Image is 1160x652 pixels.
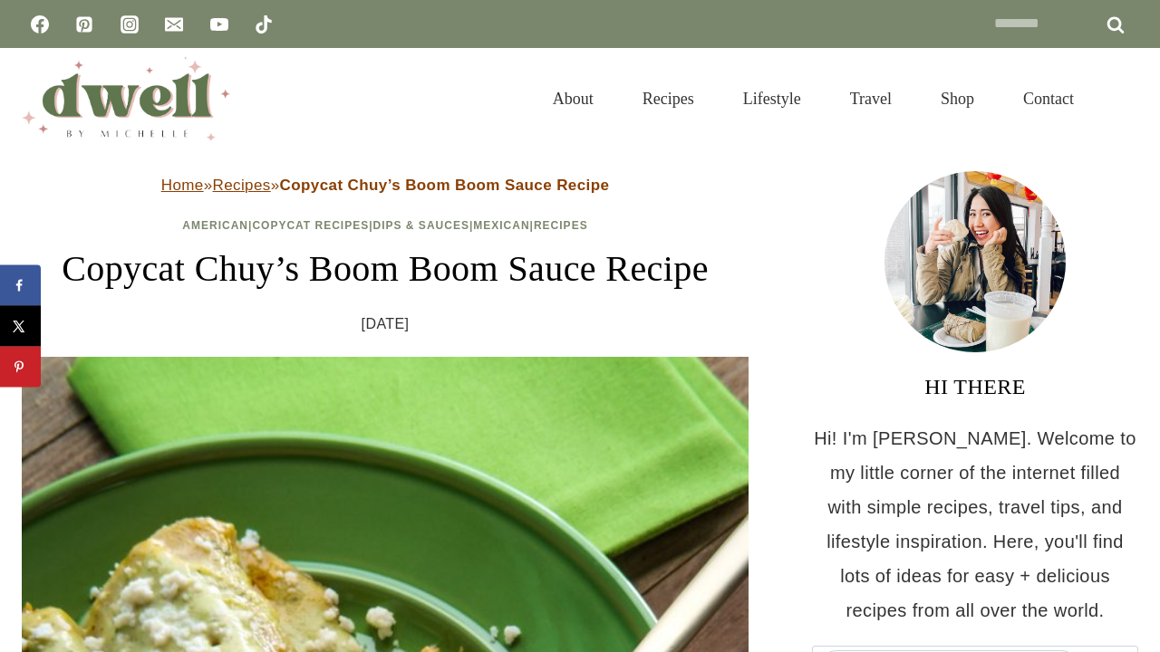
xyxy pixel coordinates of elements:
[161,177,204,194] a: Home
[812,370,1138,403] h3: HI THERE
[812,421,1138,628] p: Hi! I'm [PERSON_NAME]. Welcome to my little corner of the internet filled with simple recipes, tr...
[213,177,271,194] a: Recipes
[618,67,719,130] a: Recipes
[66,6,102,43] a: Pinterest
[534,219,588,232] a: Recipes
[22,242,749,296] h1: Copycat Chuy’s Boom Boom Sauce Recipe
[182,219,248,232] a: American
[826,67,916,130] a: Travel
[22,57,230,140] img: DWELL by michelle
[246,6,282,43] a: TikTok
[362,311,410,338] time: [DATE]
[719,67,826,130] a: Lifestyle
[201,6,237,43] a: YouTube
[373,219,469,232] a: Dips & Sauces
[528,67,1098,130] nav: Primary Navigation
[252,219,369,232] a: Copycat Recipes
[182,219,587,232] span: | | | |
[156,6,192,43] a: Email
[111,6,148,43] a: Instagram
[528,67,618,130] a: About
[999,67,1098,130] a: Contact
[280,177,610,194] strong: Copycat Chuy’s Boom Boom Sauce Recipe
[916,67,999,130] a: Shop
[1107,83,1138,114] button: View Search Form
[473,219,529,232] a: Mexican
[22,6,58,43] a: Facebook
[161,177,610,194] span: » »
